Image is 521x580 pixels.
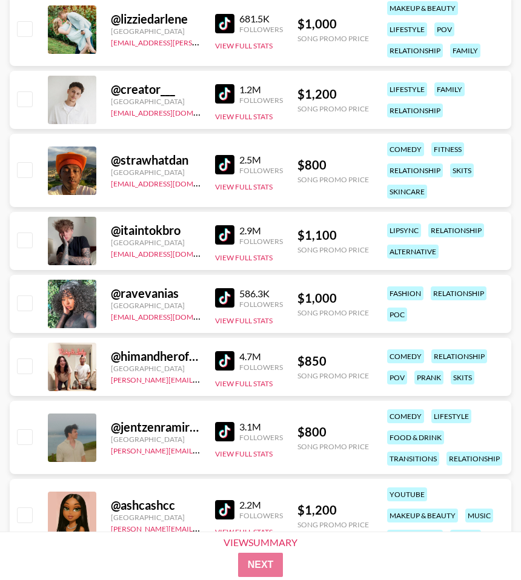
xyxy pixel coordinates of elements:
img: TikTok [215,225,234,245]
div: 681.5K [239,13,283,25]
div: alternative [387,245,439,259]
button: View Full Stats [215,253,273,262]
a: [EMAIL_ADDRESS][DOMAIN_NAME] [111,247,233,259]
div: Followers [239,237,283,246]
div: relationship [387,163,443,177]
div: makeup & beauty [387,509,458,522]
div: @ himandherofficial [111,349,201,364]
div: Song Promo Price [297,371,369,380]
div: [GEOGRAPHIC_DATA] [111,97,201,106]
div: lifestyle [387,22,427,36]
button: View Full Stats [215,449,273,458]
div: [GEOGRAPHIC_DATA] [111,27,201,36]
div: Song Promo Price [297,34,369,43]
div: Song Promo Price [297,175,369,184]
div: relationship [446,452,502,466]
div: skits [451,371,474,384]
div: [GEOGRAPHIC_DATA] [111,435,201,444]
div: fashion [387,286,423,300]
div: @ strawhatdan [111,153,201,168]
div: Followers [239,96,283,105]
div: View Summary [213,537,308,548]
button: View Full Stats [215,41,273,50]
button: View Full Stats [215,316,273,325]
div: 586.3K [239,288,283,300]
div: skincare [387,185,427,199]
button: View Full Stats [215,182,273,191]
div: @ itaintokbro [111,223,201,238]
div: comedy [387,409,424,423]
a: [EMAIL_ADDRESS][DOMAIN_NAME] [111,106,233,117]
div: transitions [387,452,439,466]
div: youtube [387,487,427,501]
div: $ 1,200 [297,503,369,518]
div: relationship [387,44,443,58]
img: TikTok [215,351,234,371]
a: [PERSON_NAME][EMAIL_ADDRESS][DOMAIN_NAME] [111,444,290,455]
div: $ 800 [297,157,369,173]
div: Song Promo Price [297,442,369,451]
div: Song Promo Price [297,520,369,529]
div: $ 1,100 [297,228,369,243]
div: pov [434,22,454,36]
div: relationship [387,104,443,117]
div: 2.5M [239,154,283,166]
div: [GEOGRAPHIC_DATA] [111,301,201,310]
a: [PERSON_NAME][EMAIL_ADDRESS][DOMAIN_NAME] [111,522,290,533]
div: skits [450,163,474,177]
img: TikTok [215,288,234,308]
div: 4.7M [239,351,283,363]
div: relationship [431,349,487,363]
div: [GEOGRAPHIC_DATA] [111,513,201,522]
button: View Full Stats [215,112,273,121]
div: pov [387,371,407,384]
div: food & drink [387,430,444,444]
div: Song Promo Price [297,245,369,254]
div: [GEOGRAPHIC_DATA] [111,364,201,373]
div: @ creator___ [111,82,201,97]
div: comedy [387,349,424,363]
div: makeup & beauty [387,1,458,15]
img: TikTok [215,155,234,174]
div: @ ravevanias [111,286,201,301]
div: family [450,44,480,58]
iframe: Drift Widget Chat Controller [460,519,506,565]
div: $ 800 [297,424,369,440]
div: Followers [239,166,283,175]
div: 3.1M [239,421,283,433]
div: Followers [239,300,283,309]
div: @ lizziedarlene [111,12,201,27]
div: Followers [239,363,283,372]
div: relationship [431,286,486,300]
div: prank [414,371,443,384]
div: @ jentzenramirez [111,420,201,435]
div: lipsync [387,223,421,237]
div: lifestyle [431,409,471,423]
div: relationship [387,530,443,544]
button: View Full Stats [215,379,273,388]
div: $ 1,000 [297,291,369,306]
img: TikTok [215,422,234,441]
div: poc [387,308,407,321]
div: fitness [431,142,464,156]
div: family [434,82,465,96]
div: relationship [428,223,484,237]
div: 2.2M [239,499,283,511]
div: 2.9M [239,225,283,237]
div: 1.2M [239,84,283,96]
button: View Full Stats [215,527,273,536]
img: TikTok [215,500,234,519]
button: Next [238,553,284,577]
a: [EMAIL_ADDRESS][PERSON_NAME][DOMAIN_NAME] [111,36,290,47]
div: $ 1,200 [297,87,369,102]
a: [PERSON_NAME][EMAIL_ADDRESS][DOMAIN_NAME] [111,373,290,384]
div: $ 1,000 [297,16,369,31]
img: TikTok [215,14,234,33]
img: TikTok [215,84,234,104]
div: Followers [239,25,283,34]
div: comedy [387,142,424,156]
div: Followers [239,433,283,442]
div: $ 850 [297,354,369,369]
div: @ ashcashcc [111,498,201,513]
div: [GEOGRAPHIC_DATA] [111,238,201,247]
